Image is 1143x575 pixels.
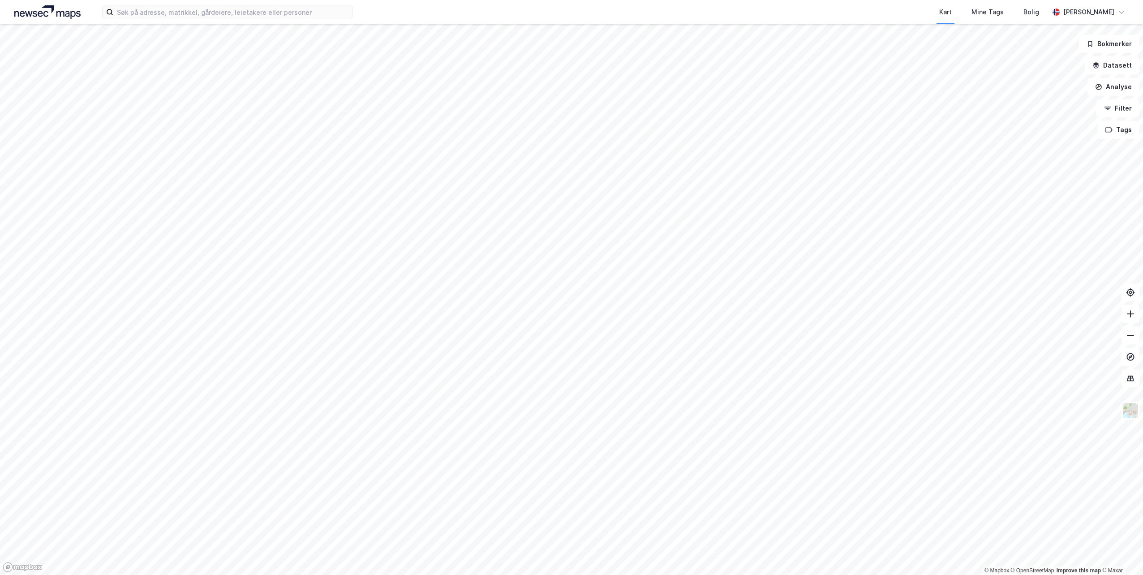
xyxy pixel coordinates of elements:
div: Kart [939,7,952,17]
input: Søk på adresse, matrikkel, gårdeiere, leietakere eller personer [113,5,352,19]
button: Filter [1096,99,1139,117]
a: Mapbox homepage [3,562,42,572]
button: Analyse [1087,78,1139,96]
div: [PERSON_NAME] [1063,7,1114,17]
img: Z [1122,402,1139,419]
a: Mapbox [984,567,1009,574]
button: Datasett [1085,56,1139,74]
iframe: Chat Widget [1098,532,1143,575]
img: logo.a4113a55bc3d86da70a041830d287a7e.svg [14,5,81,19]
button: Bokmerker [1079,35,1139,53]
div: Mine Tags [971,7,1004,17]
div: Kontrollprogram for chat [1098,532,1143,575]
a: Improve this map [1057,567,1101,574]
a: OpenStreetMap [1011,567,1054,574]
div: Bolig [1023,7,1039,17]
button: Tags [1098,121,1139,139]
